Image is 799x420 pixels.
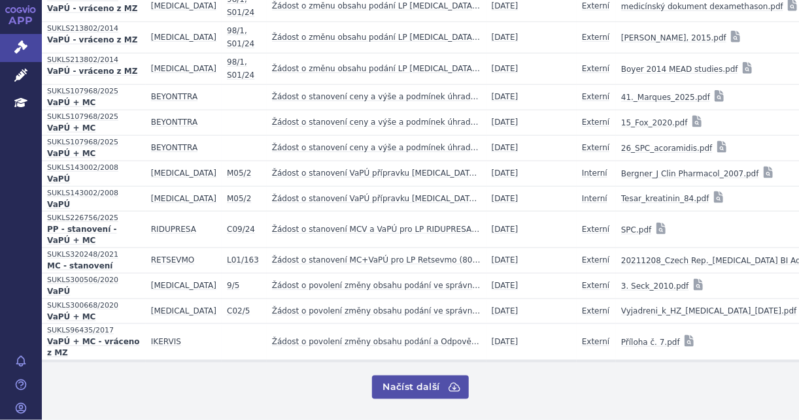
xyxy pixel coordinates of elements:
[492,225,518,234] span: [DATE]
[272,221,481,239] a: Žádost o stanovení MCV a VaPÚ pro LP RIDUPRESA 5MG/1,25MG/10MG, 10MG/2,5MG/10MG, TBL FLM
[582,255,609,265] span: Externí
[582,143,609,152] span: Externí
[47,274,141,286] span: SUKLS300506/2020
[272,336,481,349] strong: Žádost o povolení změny obsahu podání a Odpověď na výzvu k součinnosti poskytování informací - SP...
[47,148,141,161] a: VaPÚ + MC
[272,31,481,44] strong: Žádost o změnu obsahu podání LP [MEDICAL_DATA] - Publikace sukls213802/2014
[47,66,141,78] a: VaPÚ - vráceno z MZ
[492,60,518,78] a: [DATE]
[47,123,141,135] a: VaPÚ + MC
[492,251,518,270] a: [DATE]
[492,337,518,346] span: [DATE]
[47,286,141,299] a: VaPÚ
[272,254,481,267] strong: Žádost o stanovení MC+VaPÚ pro LP Retsevmo (80MG, 40MG) - doplnění přílohy BIA, sp.zn.: SUKLS3202...
[151,221,196,239] a: RIDUPRESA
[151,1,216,10] span: OZURDEX
[151,64,216,73] span: OZURDEX
[47,248,141,261] span: SUKLS320248/2021
[621,165,759,183] a: Bergner_J Clin Pharmacol_2007.pdf
[582,60,609,78] a: Externí
[492,64,518,73] span: [DATE]
[492,165,518,183] a: [DATE]
[582,277,609,295] a: Externí
[47,174,141,186] a: VaPÚ
[272,60,481,78] a: Žádost o změnu obsahu podání LP [MEDICAL_DATA] - Publikace sukls213802/2014
[47,199,141,212] a: VaPÚ
[492,281,518,290] span: [DATE]
[151,337,181,346] span: IKERVIS
[621,88,710,106] a: 41._Marques_2025.pdf
[227,255,259,265] span: L01/163
[47,261,141,273] a: MC - stanovení
[492,306,518,315] span: [DATE]
[582,225,609,234] span: Externí
[621,29,726,47] a: [PERSON_NAME], 2015.pdf
[621,139,713,157] a: 26_SPC_acoramidis.pdf
[582,194,607,203] span: Interní
[151,114,197,132] a: BEYONTTRA
[492,88,518,106] a: [DATE]
[151,225,196,234] span: RIDUPRESA
[582,281,609,290] span: Externí
[227,26,254,48] span: 98/1, S01/24
[272,333,481,351] a: Žádost o povolení změny obsahu podání a Odpověď na výzvu k součinnosti poskytování informací - SP...
[621,302,797,320] a: Vyjadreni_k_HZ_[MEDICAL_DATA]_[DATE].pdf
[492,333,518,351] a: [DATE]
[492,194,518,203] span: [DATE]
[227,306,250,315] span: C02/5
[227,302,250,321] a: C02/5
[582,251,609,270] a: Externí
[272,190,481,208] a: Žádost o stanovení VaPÚ přípravku [MEDICAL_DATA] - přílohy ([DATE], [DATE])
[272,280,481,293] strong: Žádost o povolení změny obsahu podání ve správním řízení o změně výše a podmínek úhrady léčivých ...
[47,336,141,360] strong: VaPÚ + MC - vráceno z MZ
[227,22,262,53] a: 98/1, S01/24
[582,118,609,127] span: Externí
[272,116,481,129] strong: Žádost o stanovení ceny a výše a podmínek úhrady LP Beyonttra - literatura 4
[47,110,141,123] a: SUKLS107968/2025
[272,139,481,157] a: Žádost o stanovení ceny a výše a podmínek úhrady LP Beyonttra - literatura 4
[492,302,518,321] a: [DATE]
[492,92,518,101] span: [DATE]
[47,97,141,110] a: VaPÚ + MC
[47,161,141,174] a: SUKLS143002/2008
[582,169,607,178] span: Interní
[492,221,518,239] a: [DATE]
[47,35,141,47] a: VaPÚ - vráceno z MZ
[151,194,216,203] span: BONVIVA
[227,221,255,239] a: C09/24
[272,165,481,183] a: Žádost o stanovení VaPÚ přípravku [MEDICAL_DATA] - přílohy ([DATE], [DATE])
[47,22,141,35] a: SUKLS213802/2014
[582,221,609,239] a: Externí
[151,251,194,270] a: RETSEVMO
[582,92,609,101] span: Externí
[151,190,216,208] a: [MEDICAL_DATA]
[582,29,609,47] a: Externí
[621,60,738,78] a: Boyer 2014 MEAD studies.pdf
[151,88,197,106] a: BEYONTTRA
[272,29,481,47] a: Žádost o změnu obsahu podání LP [MEDICAL_DATA] - Publikace sukls213802/2014
[151,255,194,265] span: RETSEVMO
[272,223,481,236] strong: Žádost o stanovení MCV a VaPÚ pro LP RIDUPRESA 5MG/1,25MG/10MG, 10MG/2,5MG/10MG, TBL FLM
[492,143,518,152] span: [DATE]
[492,277,518,295] a: [DATE]
[47,187,141,199] a: SUKLS143002/2008
[47,224,141,248] a: PP - stanovení - VaPÚ + MC
[151,118,197,127] span: BEYONTTRA
[47,312,141,324] a: VaPÚ + MC
[582,165,607,183] a: Interní
[272,251,481,270] a: Žádost o stanovení MC+VaPÚ pro LP Retsevmo (80MG, 40MG) - doplnění přílohy BIA, sp.zn.: SUKLS3202...
[272,193,481,206] strong: Žádost o stanovení VaPÚ přípravku [MEDICAL_DATA] - přílohy ([DATE], [DATE])
[47,324,141,336] a: SUKLS96435/2017
[621,333,680,351] a: Příloha č. 7.pdf
[272,63,481,76] strong: Žádost o změnu obsahu podání LP [MEDICAL_DATA] - Publikace sukls213802/2014
[492,1,518,10] span: [DATE]
[582,114,609,132] a: Externí
[47,54,141,66] a: SUKLS213802/2014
